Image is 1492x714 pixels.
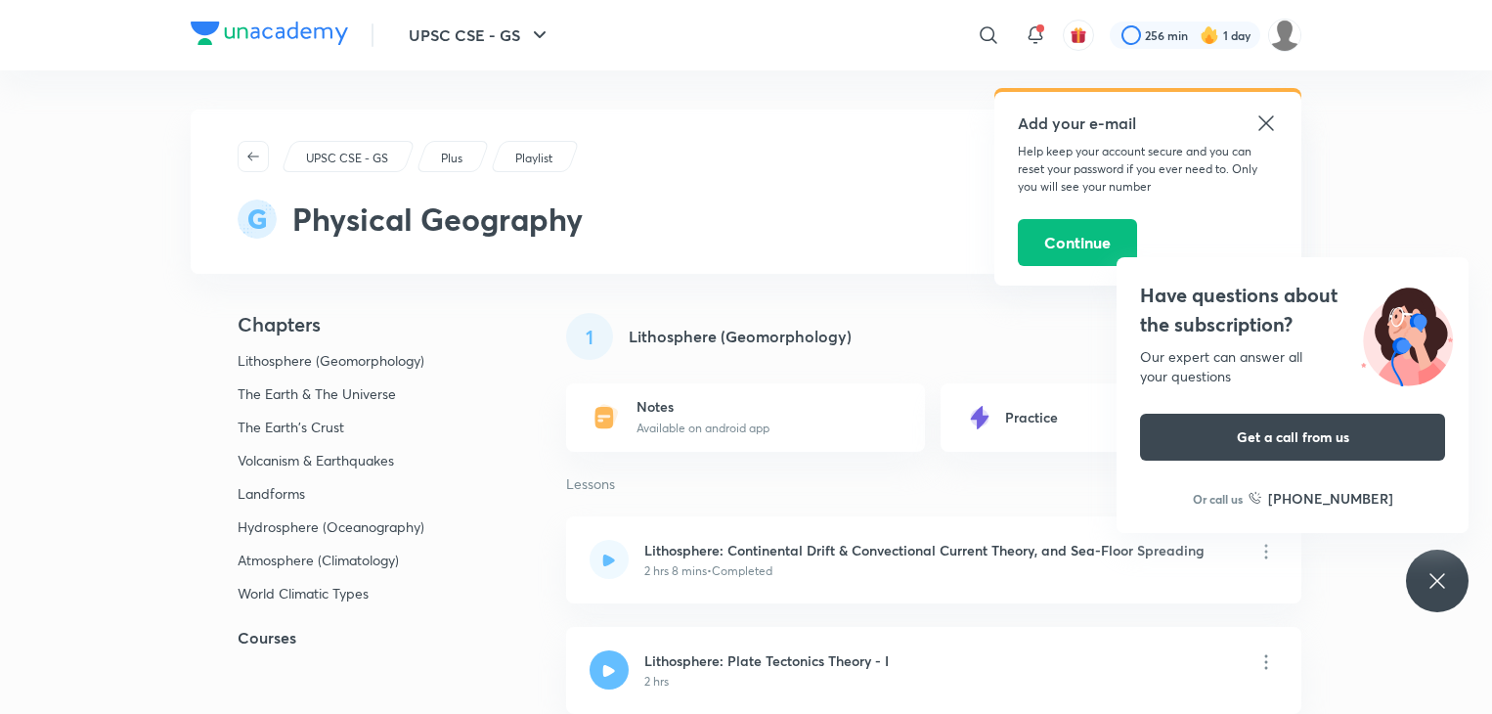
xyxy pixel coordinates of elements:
[644,673,669,691] p: 2 hrs
[644,650,889,671] h6: Lithosphere: Plate Tectonics Theory - I
[512,150,556,167] a: Playlist
[191,313,504,336] h4: Chapters
[238,552,428,569] p: Atmosphere (Climatology)
[566,475,1301,493] p: Lessons
[1140,281,1445,339] h4: Have questions about the subscription?
[1018,219,1137,266] button: Continue
[1018,143,1278,196] p: Help keep your account secure and you can reset your password if you ever need to. Only you will ...
[438,150,466,167] a: Plus
[238,585,428,602] p: World Climatic Types
[629,325,852,348] h5: Lithosphere (Geomorphology)
[644,540,1205,560] h6: Lithosphere: Continental Drift & Convectional Current Theory, and Sea-Floor Spreading
[1005,409,1058,426] h6: Practice
[191,626,504,649] h5: Courses
[636,420,769,437] p: Available on android app
[1140,414,1445,461] button: Get a call from us
[306,150,388,167] p: UPSC CSE - GS
[441,150,462,167] p: Plus
[1249,488,1393,509] a: [PHONE_NUMBER]
[1140,347,1445,386] div: Our expert can answer all your questions
[397,16,563,55] button: UPSC CSE - GS
[238,352,428,370] p: Lithosphere (Geomorphology)
[238,485,428,503] p: Landforms
[566,313,613,360] div: 1
[515,150,552,167] p: Playlist
[1193,490,1243,508] p: Or call us
[1018,112,1278,135] h5: Add your e-mail
[1345,281,1469,386] img: ttu_illustration_new.svg
[303,150,392,167] a: UPSC CSE - GS
[636,398,769,416] h6: Notes
[1268,488,1393,509] h6: [PHONE_NUMBER]
[238,419,428,436] p: The Earth's Crust
[292,196,583,243] h2: Physical Geography
[238,518,428,536] p: Hydrosphere (Oceanography)
[1200,25,1219,45] img: streak
[191,22,348,45] img: Company Logo
[191,22,348,50] a: Company Logo
[1063,20,1094,51] button: avatar
[1268,19,1301,52] img: ABHISHEK KUMAR
[238,385,428,403] p: The Earth & The Universe
[238,200,277,239] img: syllabus-subject-icon
[238,452,428,469] p: Volcanism & Earthquakes
[1070,26,1087,44] img: avatar
[644,562,772,580] p: 2 hrs 8 mins • Completed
